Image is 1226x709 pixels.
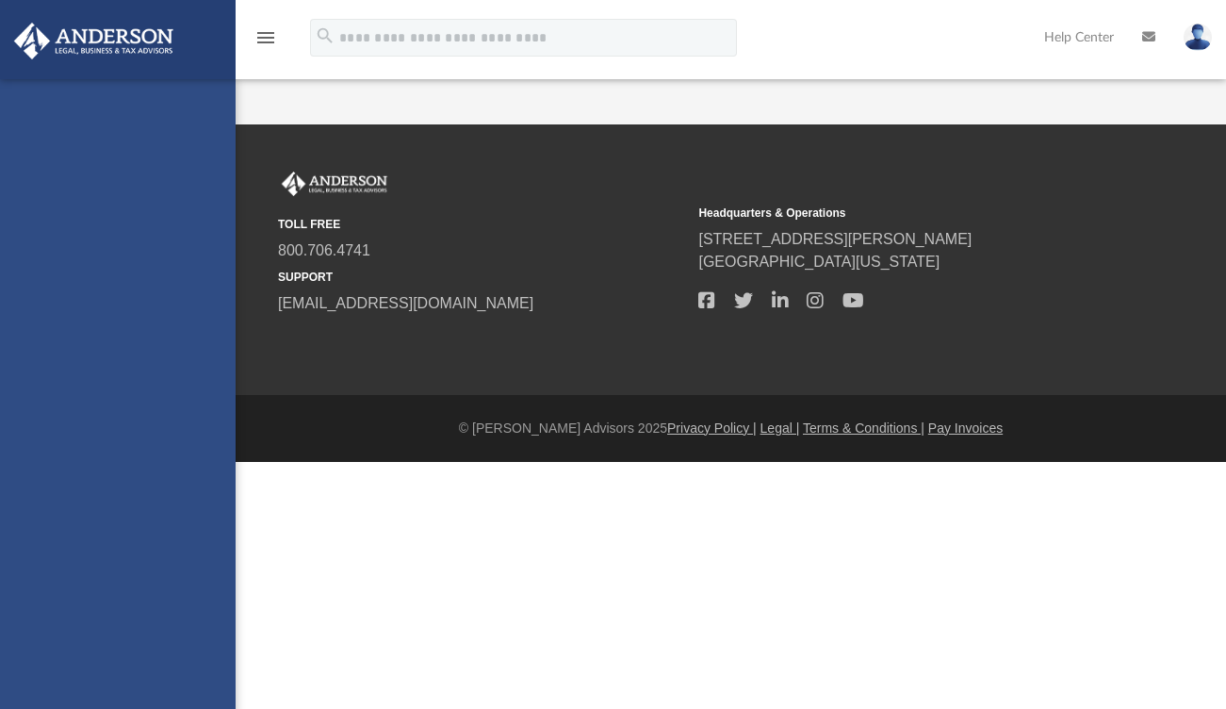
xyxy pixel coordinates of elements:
[278,216,685,233] small: TOLL FREE
[254,36,277,49] a: menu
[1184,24,1212,51] img: User Pic
[278,269,685,286] small: SUPPORT
[254,26,277,49] i: menu
[8,23,179,59] img: Anderson Advisors Platinum Portal
[698,205,1105,222] small: Headquarters & Operations
[803,420,924,436] a: Terms & Conditions |
[315,25,335,46] i: search
[278,242,370,258] a: 800.706.4741
[278,172,391,196] img: Anderson Advisors Platinum Portal
[278,295,533,311] a: [EMAIL_ADDRESS][DOMAIN_NAME]
[236,419,1226,438] div: © [PERSON_NAME] Advisors 2025
[928,420,1003,436] a: Pay Invoices
[667,420,757,436] a: Privacy Policy |
[698,254,940,270] a: [GEOGRAPHIC_DATA][US_STATE]
[760,420,800,436] a: Legal |
[698,231,972,247] a: [STREET_ADDRESS][PERSON_NAME]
